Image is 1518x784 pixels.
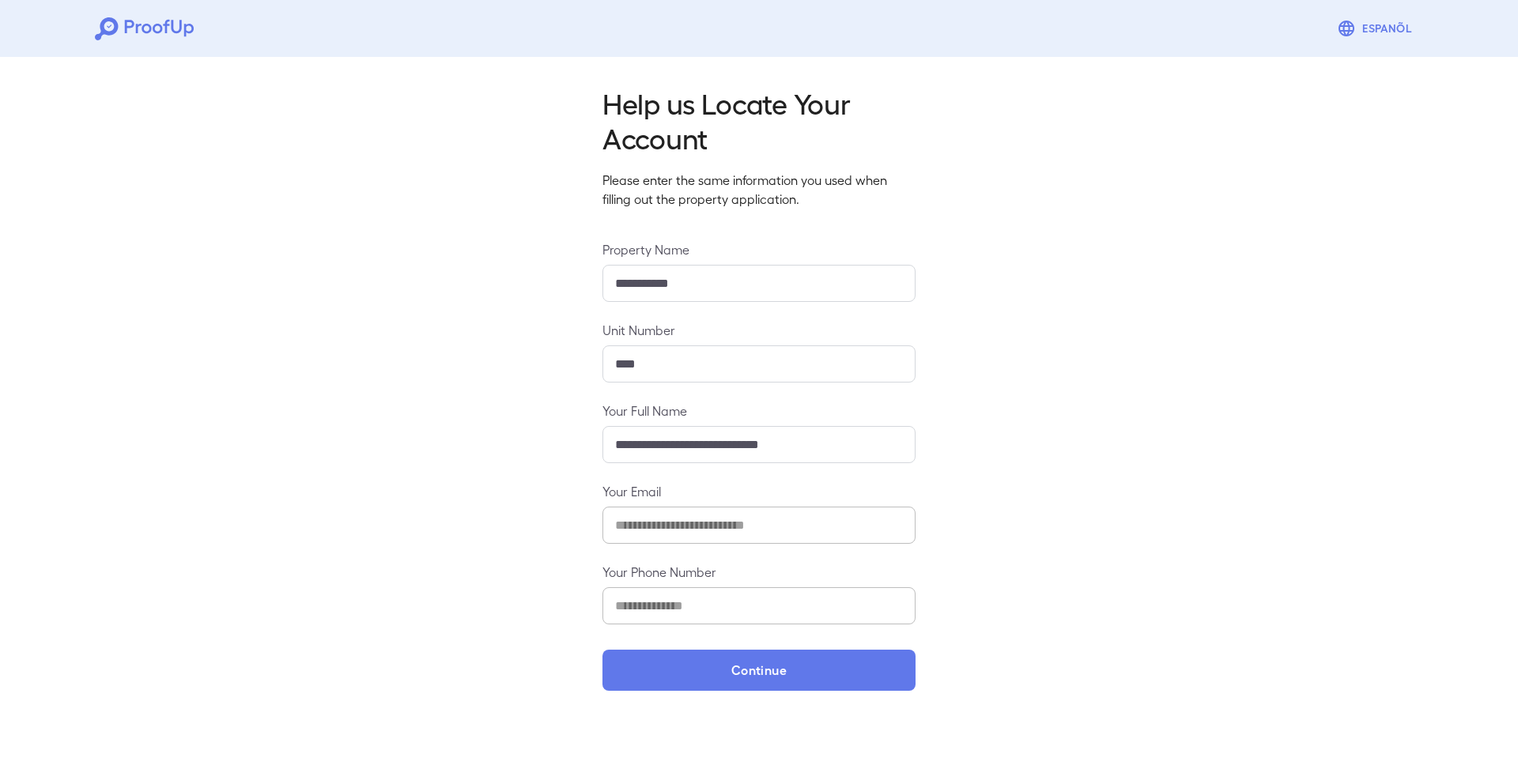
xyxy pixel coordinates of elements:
[602,482,916,500] label: Your Email
[602,240,916,258] label: Property Name
[602,563,916,581] label: Your Phone Number
[602,321,916,339] label: Unit Number
[602,85,916,155] h2: Help us Locate Your Account
[602,650,916,691] button: Continue
[602,401,916,420] label: Your Full Name
[602,171,916,209] p: Please enter the same information you used when filling out the property application.
[1331,13,1423,44] button: Espanõl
